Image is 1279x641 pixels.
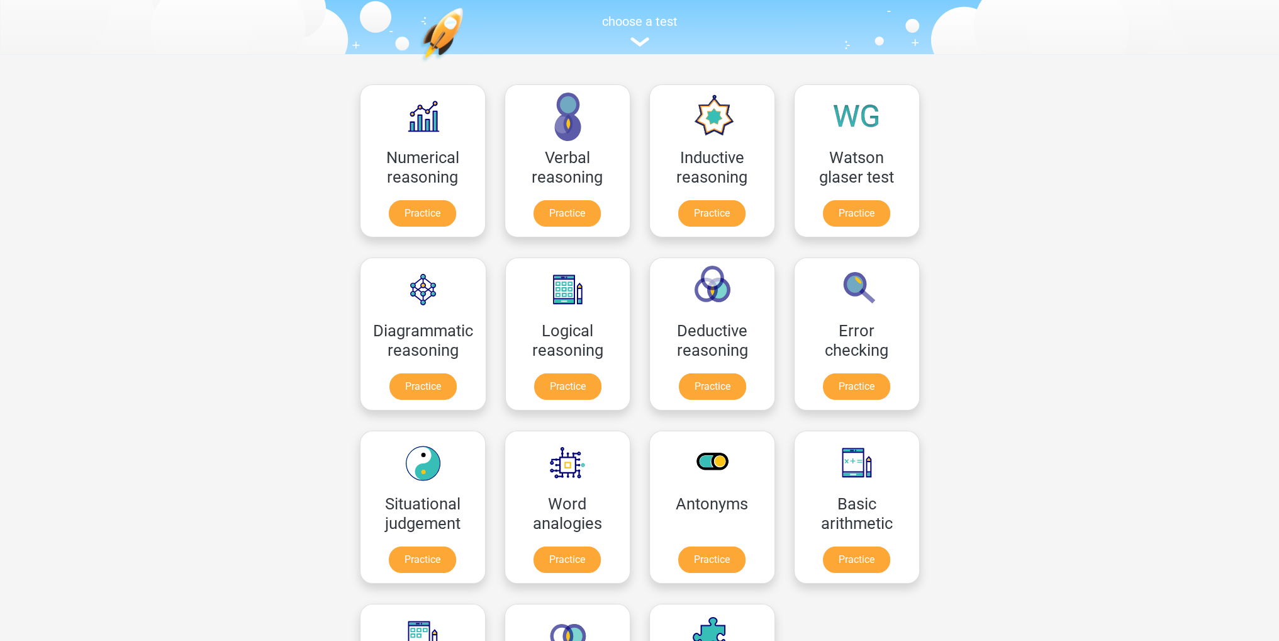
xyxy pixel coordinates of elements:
a: Practice [534,373,601,400]
a: Practice [389,200,456,227]
a: Practice [533,547,601,573]
a: Practice [533,200,601,227]
a: Practice [678,547,746,573]
a: choose a test [350,14,929,47]
img: practice [420,8,512,122]
h5: choose a test [350,14,929,29]
a: Practice [679,373,746,400]
a: Practice [389,547,456,573]
a: Practice [823,200,890,227]
img: assessment [630,37,649,47]
a: Practice [823,373,890,400]
a: Practice [678,200,746,227]
a: Practice [389,373,457,400]
a: Practice [823,547,890,573]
